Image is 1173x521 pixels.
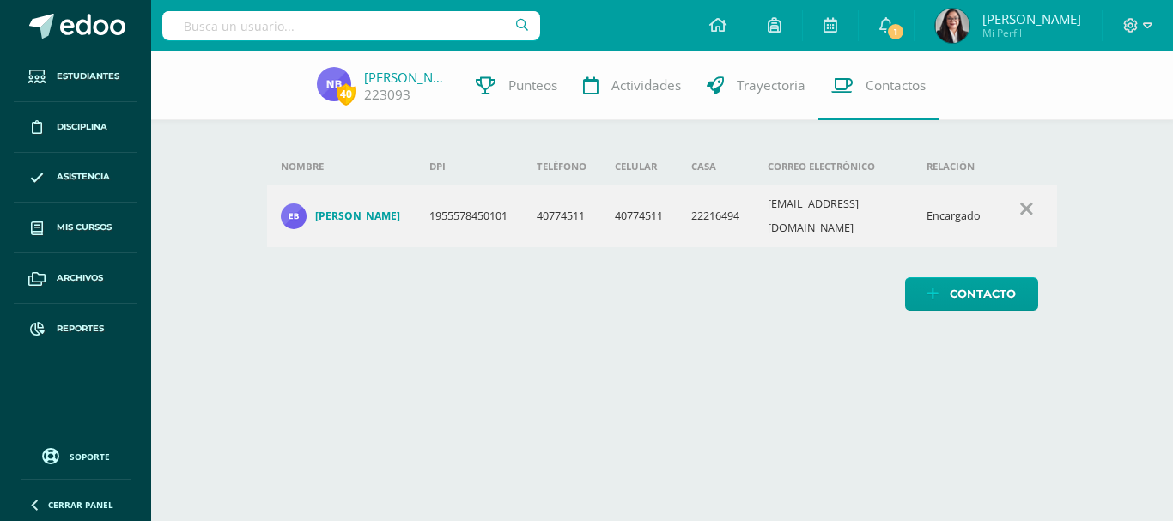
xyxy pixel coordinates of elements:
[317,67,351,101] img: 2a6bf420d17e8e53ec41e809842577e2.png
[886,22,905,41] span: 1
[678,148,754,185] th: Casa
[14,203,137,253] a: Mis cursos
[70,451,110,463] span: Soporte
[48,499,113,511] span: Cerrar panel
[611,76,681,94] span: Actividades
[364,69,450,86] a: [PERSON_NAME]
[754,148,913,185] th: Correo electrónico
[601,148,678,185] th: Celular
[21,444,131,467] a: Soporte
[364,86,410,104] a: 223093
[570,51,694,120] a: Actividades
[416,148,523,185] th: DPI
[57,170,110,184] span: Asistencia
[14,102,137,153] a: Disciplina
[57,221,112,234] span: Mis cursos
[14,153,137,203] a: Asistencia
[281,203,402,229] a: [PERSON_NAME]
[913,148,995,185] th: Relación
[315,209,400,223] h4: [PERSON_NAME]
[866,76,926,94] span: Contactos
[523,185,601,247] td: 40774511
[508,76,557,94] span: Punteos
[14,304,137,354] a: Reportes
[818,51,939,120] a: Contactos
[601,185,678,247] td: 40774511
[913,185,995,247] td: Encargado
[267,148,416,185] th: Nombre
[14,253,137,304] a: Archivos
[57,120,107,134] span: Disciplina
[337,83,356,105] span: 40
[281,203,307,229] img: f70a976bdb68b5eef0729fa1955bf605.png
[982,26,1081,40] span: Mi Perfil
[523,148,601,185] th: Teléfono
[950,278,1016,310] span: Contacto
[463,51,570,120] a: Punteos
[57,271,103,285] span: Archivos
[754,185,913,247] td: [EMAIL_ADDRESS][DOMAIN_NAME]
[57,70,119,83] span: Estudiantes
[737,76,805,94] span: Trayectoria
[935,9,969,43] img: e273bec5909437e5d5b2daab1002684b.png
[57,322,104,336] span: Reportes
[982,10,1081,27] span: [PERSON_NAME]
[14,51,137,102] a: Estudiantes
[416,185,523,247] td: 1955578450101
[905,277,1038,311] a: Contacto
[694,51,818,120] a: Trayectoria
[162,11,540,40] input: Busca un usuario...
[678,185,754,247] td: 22216494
